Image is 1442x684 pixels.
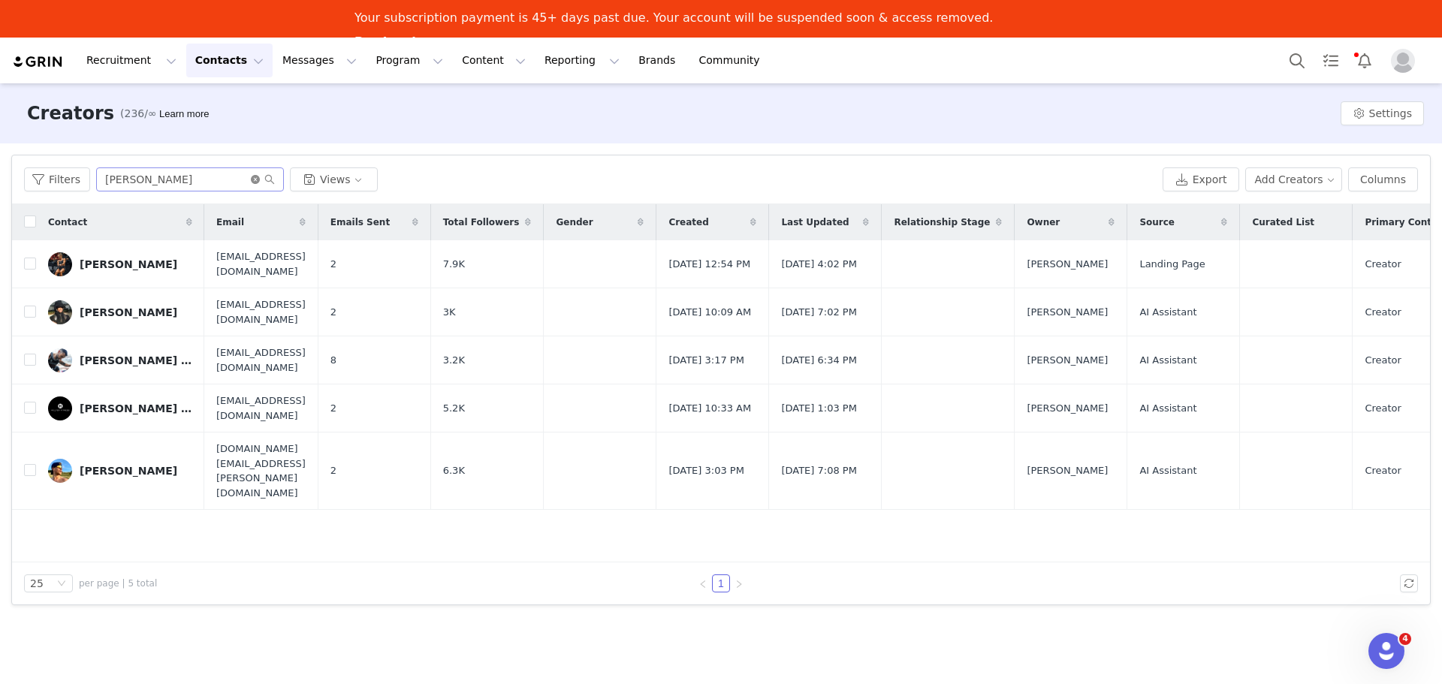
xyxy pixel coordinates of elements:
a: [PERSON_NAME] [48,252,192,276]
i: icon: search [264,174,275,185]
button: Recruitment [77,44,186,77]
div: [PERSON_NAME] [80,465,177,477]
span: Total Followers [443,215,520,229]
span: 5.2K [443,401,465,416]
div: 25 [30,575,44,592]
span: Owner [1027,215,1060,229]
span: Email [216,215,244,229]
span: Created [668,215,708,229]
span: [EMAIL_ADDRESS][DOMAIN_NAME] [216,249,306,279]
img: 00e6e1f5-b2c1-4c74-a58f-1b43e0f65a0a.jpg [48,348,72,372]
span: Contact [48,215,87,229]
span: [PERSON_NAME] [1027,401,1108,416]
span: Source [1139,215,1175,229]
span: [PERSON_NAME] [1027,463,1108,478]
span: [DATE] 1:03 PM [781,401,856,416]
button: Search [1281,44,1314,77]
a: Community [690,44,776,77]
span: AI Assistant [1139,353,1196,368]
a: [PERSON_NAME] [48,459,192,483]
button: Messages [273,44,366,77]
span: [EMAIL_ADDRESS][DOMAIN_NAME] [216,393,306,423]
iframe: Intercom live chat [1368,633,1404,669]
img: grin logo [12,55,65,69]
button: Settings [1341,101,1424,125]
span: 3K [443,305,456,320]
span: Landing Page [1139,257,1205,272]
button: Export [1163,167,1239,191]
h3: Creators [27,100,114,127]
div: [PERSON_NAME] [80,258,177,270]
span: [PERSON_NAME] [1027,353,1108,368]
button: Contacts [186,44,273,77]
span: 4 [1399,633,1411,645]
span: AI Assistant [1139,401,1196,416]
a: 1 [713,575,729,592]
button: Filters [24,167,90,191]
a: [PERSON_NAME] - personal trainer [48,348,192,372]
button: Content [453,44,535,77]
li: Next Page [730,574,748,592]
i: icon: down [57,579,66,589]
a: Tasks [1314,44,1347,77]
div: Your subscription payment is 45+ days past due. Your account will be suspended soon & access remo... [354,11,993,26]
button: Columns [1348,167,1418,191]
span: Curated List [1252,215,1314,229]
i: icon: close-circle [251,175,260,184]
i: icon: right [735,580,744,589]
span: 3.2K [443,353,465,368]
i: icon: left [698,580,707,589]
span: 2 [330,401,336,416]
button: Add Creators [1245,167,1343,191]
div: Tooltip anchor [156,107,212,122]
span: 7.9K [443,257,465,272]
li: 1 [712,574,730,592]
span: 2 [330,257,336,272]
img: 1e8e8b58-5bfb-4cdb-8346-1d8e2d2b3d45.jpg [48,396,72,420]
span: 2 [330,463,336,478]
span: (236/∞) [120,106,161,122]
div: [PERSON_NAME] - personal trainer [80,354,192,366]
a: [PERSON_NAME] [48,300,192,324]
a: Brands [629,44,689,77]
span: [DATE] 6:34 PM [781,353,856,368]
img: placeholder-profile.jpg [1391,49,1415,73]
span: [DATE] 4:02 PM [781,257,856,272]
li: Previous Page [694,574,712,592]
button: Profile [1382,49,1430,73]
span: [PERSON_NAME] [1027,305,1108,320]
span: [DATE] 7:02 PM [781,305,856,320]
button: Notifications [1348,44,1381,77]
img: 9c404aa1-5426-4475-a3cc-e70ab0e488a7.jpg [48,252,72,276]
span: Emails Sent [330,215,390,229]
div: [PERSON_NAME] | PT [80,402,192,414]
a: Pay Invoices [354,35,439,51]
a: [PERSON_NAME] | PT [48,396,192,420]
span: [DATE] 3:03 PM [668,463,744,478]
span: [DATE] 10:09 AM [668,305,751,320]
span: AI Assistant [1139,305,1196,320]
span: Last Updated [781,215,849,229]
span: [EMAIL_ADDRESS][DOMAIN_NAME] [216,297,306,327]
span: 6.3K [443,463,465,478]
span: 8 [330,353,336,368]
button: Program [367,44,452,77]
span: Gender [556,215,593,229]
img: e68bcf7f-6c62-427a-ac35-ac72ea73cd84.jpg [48,459,72,483]
span: [DATE] 12:54 PM [668,257,750,272]
span: 2 [330,305,336,320]
span: [PERSON_NAME] [1027,257,1108,272]
input: Search... [96,167,284,191]
button: Reporting [535,44,629,77]
span: [DATE] 10:33 AM [668,401,751,416]
span: Relationship Stage [894,215,990,229]
span: [DATE] 3:17 PM [668,353,744,368]
span: [EMAIL_ADDRESS][DOMAIN_NAME] [216,345,306,375]
span: [DOMAIN_NAME][EMAIL_ADDRESS][PERSON_NAME][DOMAIN_NAME] [216,441,306,500]
img: f41930e5-f283-4d5d-88f2-601c9aae5fee.jpg [48,300,72,324]
button: Views [290,167,378,191]
span: AI Assistant [1139,463,1196,478]
div: [PERSON_NAME] [80,306,177,318]
span: [DATE] 7:08 PM [781,463,856,478]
